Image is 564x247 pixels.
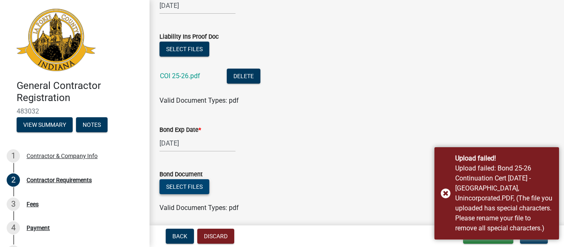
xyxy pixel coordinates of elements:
[197,229,234,244] button: Discard
[17,122,73,128] wm-modal-confirm: Summary
[76,122,108,128] wm-modal-confirm: Notes
[166,229,194,244] button: Back
[7,173,20,187] div: 2
[17,117,73,132] button: View Summary
[7,198,20,211] div: 3
[160,72,200,80] a: COI 25-26.pdf
[172,233,187,240] span: Back
[159,96,239,104] span: Valid Document Types: pdf
[27,225,50,231] div: Payment
[17,9,96,71] img: La Porte County, Indiana
[159,172,203,178] label: Bond Document
[27,177,92,183] div: Contractor Requirements
[76,117,108,132] button: Notes
[455,153,553,163] div: Upload failed!
[159,204,239,212] span: Valid Document Types: pdf
[27,153,98,159] div: Contractor & Company Info
[7,221,20,235] div: 4
[159,179,209,194] button: Select files
[227,69,260,84] button: Delete
[27,201,39,207] div: Fees
[159,42,209,57] button: Select files
[17,107,133,115] span: 483032
[159,135,235,152] input: mm/dd/yyyy
[159,127,201,133] label: Bond Exp Date
[7,149,20,163] div: 1
[159,34,219,40] label: Liability Ins Proof Doc
[227,73,260,81] wm-modal-confirm: Delete Document
[455,163,553,233] div: Upload failed: Bond 25-26 Continuation Cert 09.03.2025 - La Porte County, Unincorporated.PDF, (Th...
[17,80,143,104] h4: General Contractor Registration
